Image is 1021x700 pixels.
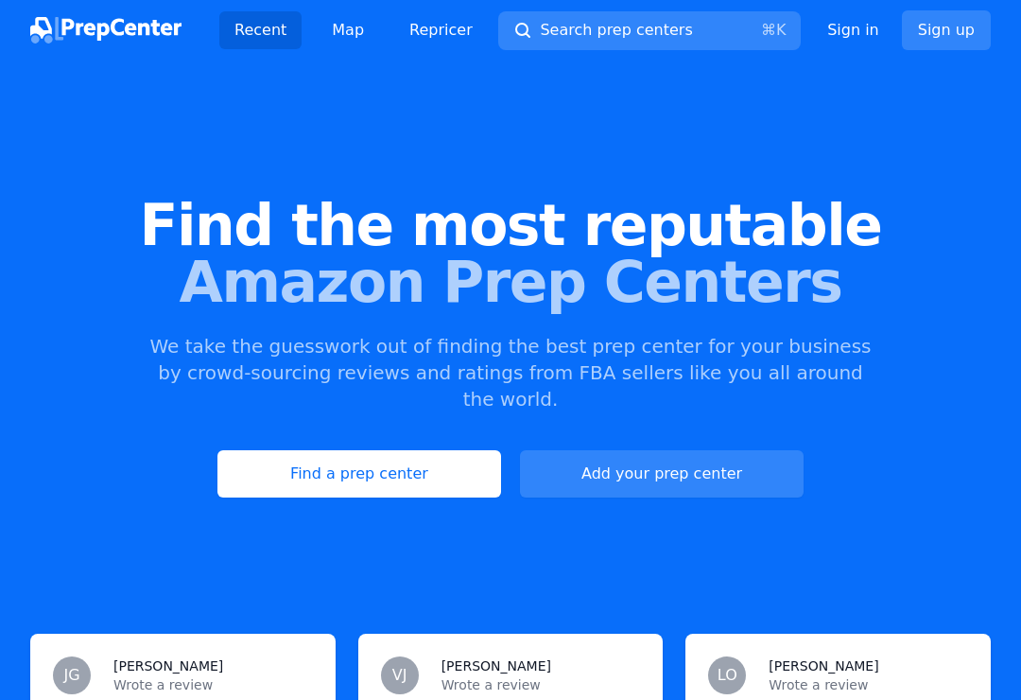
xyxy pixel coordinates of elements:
[498,11,801,50] button: Search prep centers⌘K
[902,10,991,50] a: Sign up
[520,450,804,498] a: Add your prep center
[317,11,379,49] a: Map
[30,17,182,44] img: PrepCenter
[113,675,313,694] p: Wrote a review
[30,197,991,254] span: Find the most reputable
[394,11,488,49] a: Repricer
[776,21,787,39] kbd: K
[761,21,776,39] kbd: ⌘
[769,656,878,675] h3: [PERSON_NAME]
[392,668,407,683] span: VJ
[113,656,223,675] h3: [PERSON_NAME]
[441,656,551,675] h3: [PERSON_NAME]
[30,254,991,310] span: Amazon Prep Centers
[718,668,737,683] span: LO
[540,19,692,42] span: Search prep centers
[441,675,641,694] p: Wrote a review
[63,668,79,683] span: JG
[219,11,302,49] a: Recent
[217,450,501,498] a: Find a prep center
[769,675,968,694] p: Wrote a review
[147,333,874,412] p: We take the guesswork out of finding the best prep center for your business by crowd-sourcing rev...
[827,19,879,42] a: Sign in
